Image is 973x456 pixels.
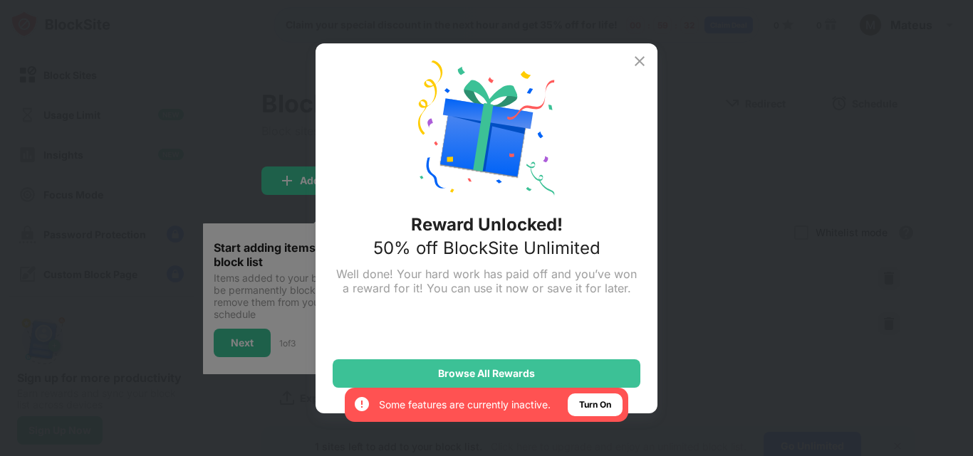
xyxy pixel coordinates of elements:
div: Some features are currently inactive. [379,398,551,412]
div: Well done! Your hard work has paid off and you’ve won a reward for it! You can use it now or save... [333,267,640,295]
div: 50% off BlockSite Unlimited [373,238,600,258]
img: reward-unlock.svg [418,60,555,197]
img: error-circle-white.svg [353,396,370,413]
div: Turn On [579,398,611,412]
div: Browse All Rewards [438,368,535,379]
div: Reward Unlocked! [411,214,563,235]
img: x-button.svg [631,53,648,70]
